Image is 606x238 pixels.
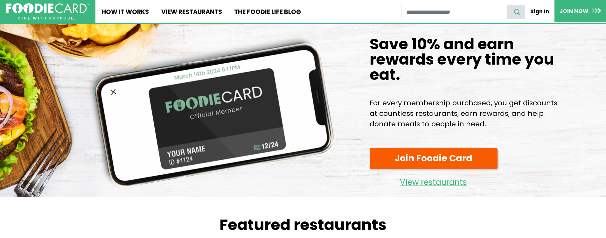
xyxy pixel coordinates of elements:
[525,4,554,18] a: Sign In
[370,172,498,189] a: View restaurants
[370,148,498,170] a: Join Foodie Card
[370,98,557,129] p: For every membership purchased, you get discounts at countless restaurants, earn rewards, and hel...
[80,216,526,234] h2: Featured restaurants
[401,5,507,19] input: restaurant search
[507,5,525,19] button: search
[370,37,557,82] h1: Save 10% and earn rewards every time you eat.
[6,3,89,20] img: FoodieCard; Eat, Drink, Save, Donate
